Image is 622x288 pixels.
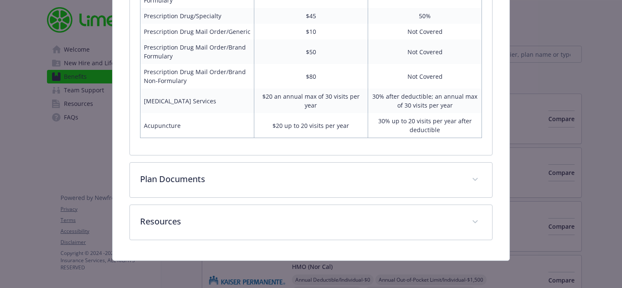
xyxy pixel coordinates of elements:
td: Prescription Drug/Specialty [140,8,254,24]
td: Acupuncture [140,113,254,138]
td: $80 [254,64,368,89]
td: Not Covered [368,24,482,39]
div: Resources [130,205,493,240]
td: Prescription Drug Mail Order/Generic [140,24,254,39]
td: Not Covered [368,39,482,64]
td: $10 [254,24,368,39]
p: Resources [140,215,462,228]
div: Plan Documents [130,163,493,197]
td: [MEDICAL_DATA] Services [140,89,254,113]
td: 30% up to 20 visits per year after deductible [368,113,482,138]
td: $20 up to 20 visits per year [254,113,368,138]
td: $50 [254,39,368,64]
td: 50% [368,8,482,24]
td: $45 [254,8,368,24]
td: Not Covered [368,64,482,89]
td: $20 an annual max of 30 visits per year [254,89,368,113]
td: Prescription Drug Mail Order/Brand Non-Formulary [140,64,254,89]
td: 30% after deductible; an annual max of 30 visits per year [368,89,482,113]
p: Plan Documents [140,173,462,186]
td: Prescription Drug Mail Order/Brand Formulary [140,39,254,64]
